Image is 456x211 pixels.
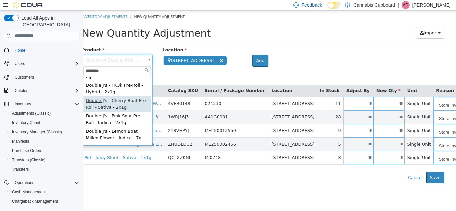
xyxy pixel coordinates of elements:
[7,155,82,165] button: Transfers (Classic)
[7,118,82,127] button: Inventory Count
[9,188,48,196] a: Cash Management
[12,179,37,187] button: Operations
[12,111,51,116] span: Adjustments (Classic)
[15,48,25,53] span: Home
[9,109,79,117] span: Adjustments (Classic)
[12,73,79,81] span: Customers
[1,59,82,68] button: Users
[7,137,82,146] button: Manifests
[15,180,34,185] span: Operations
[12,100,79,108] span: Inventory
[7,197,82,206] button: Chargeback Management
[354,1,395,9] p: Cannabis Cupboard
[9,156,48,164] a: Transfers (Classic)
[9,137,79,145] span: Manifests
[9,137,32,145] a: Manifests
[9,197,61,205] a: Chargeback Management
[1,45,82,55] button: Home
[9,188,79,196] span: Cash Management
[1,178,82,187] button: Operations
[15,101,31,107] span: Inventory
[403,1,409,9] span: AD
[12,139,29,144] span: Manifests
[12,179,79,187] span: Operations
[12,148,42,153] span: Purchase Orders
[1,72,82,82] button: Customers
[2,118,20,123] span: Double J
[7,146,82,155] button: Purchase Orders
[398,1,399,9] p: |
[13,2,43,8] img: Cova
[12,120,40,125] span: Inventory Count
[9,128,65,136] a: Inventory Manager (Classic)
[7,187,82,197] button: Cash Management
[9,147,45,155] a: Purchase Orders
[7,109,82,118] button: Adjustments (Classic)
[1,86,82,95] button: Catalog
[12,167,29,172] span: Transfers
[12,199,58,204] span: Chargeback Management
[9,128,79,136] span: Inventory Manager (Classic)
[12,189,46,195] span: Cash Management
[327,2,341,9] input: Dark Mode
[12,60,28,68] button: Users
[9,119,79,127] span: Inventory Count
[12,46,28,54] a: Home
[12,129,62,135] span: Inventory Manager (Classic)
[19,15,79,28] span: Load All Apps in [GEOGRAPHIC_DATA]
[2,72,20,77] span: Double J
[9,147,79,155] span: Purchase Orders
[9,165,79,173] span: Transfers
[12,46,79,54] span: Home
[12,87,79,95] span: Catalog
[2,103,20,108] span: Double J
[9,119,43,127] a: Inventory Count
[15,88,28,93] span: Catalog
[9,156,79,164] span: Transfers (Classic)
[9,197,79,205] span: Chargeback Management
[7,127,82,137] button: Inventory Manager (Classic)
[9,165,31,173] a: Transfers
[15,61,25,66] span: Users
[9,109,53,117] a: Adjustments (Classic)
[301,2,322,8] span: Feedback
[402,1,410,9] div: Adam Dirani
[1,99,82,109] button: Inventory
[412,1,451,9] p: [PERSON_NAME]
[15,75,34,80] span: Customers
[12,60,79,68] span: Users
[7,165,82,174] button: Transfers
[12,157,45,163] span: Transfers (Classic)
[12,87,31,95] button: Catalog
[12,73,37,81] a: Customers
[12,100,34,108] button: Inventory
[2,87,20,92] span: Double J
